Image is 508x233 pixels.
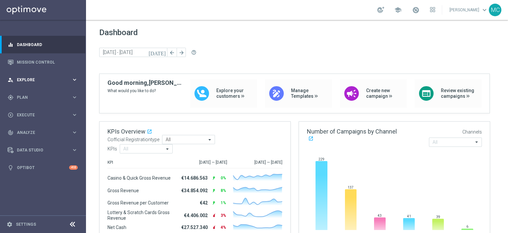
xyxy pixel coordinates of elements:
i: keyboard_arrow_right [71,129,78,136]
div: Dashboard [8,36,78,53]
span: Execute [17,113,71,117]
div: MC [489,4,501,16]
i: keyboard_arrow_right [71,147,78,153]
div: Plan [8,94,71,100]
i: lightbulb [8,165,14,171]
div: Explore [8,77,71,83]
a: [PERSON_NAME]keyboard_arrow_down [449,5,489,15]
button: track_changes Analyze keyboard_arrow_right [7,130,78,135]
i: keyboard_arrow_right [71,77,78,83]
i: equalizer [8,42,14,48]
span: Plan [17,95,71,99]
a: Mission Control [17,53,78,71]
a: Optibot [17,159,69,176]
span: keyboard_arrow_down [481,6,488,14]
button: gps_fixed Plan keyboard_arrow_right [7,95,78,100]
div: +10 [69,165,78,170]
button: lightbulb Optibot +10 [7,165,78,170]
i: track_changes [8,130,14,136]
span: Explore [17,78,71,82]
i: keyboard_arrow_right [71,94,78,100]
div: Data Studio [8,147,71,153]
i: keyboard_arrow_right [71,112,78,118]
i: person_search [8,77,14,83]
span: school [394,6,402,14]
div: Optibot [8,159,78,176]
button: Mission Control [7,60,78,65]
button: person_search Explore keyboard_arrow_right [7,77,78,83]
i: gps_fixed [8,94,14,100]
button: play_circle_outline Execute keyboard_arrow_right [7,112,78,118]
div: Mission Control [8,53,78,71]
span: Data Studio [17,148,71,152]
a: Dashboard [17,36,78,53]
div: Execute [8,112,71,118]
i: settings [7,221,13,227]
i: play_circle_outline [8,112,14,118]
span: Analyze [17,131,71,135]
button: Data Studio keyboard_arrow_right [7,147,78,153]
button: equalizer Dashboard [7,42,78,47]
div: Analyze [8,130,71,136]
a: Settings [16,222,36,226]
